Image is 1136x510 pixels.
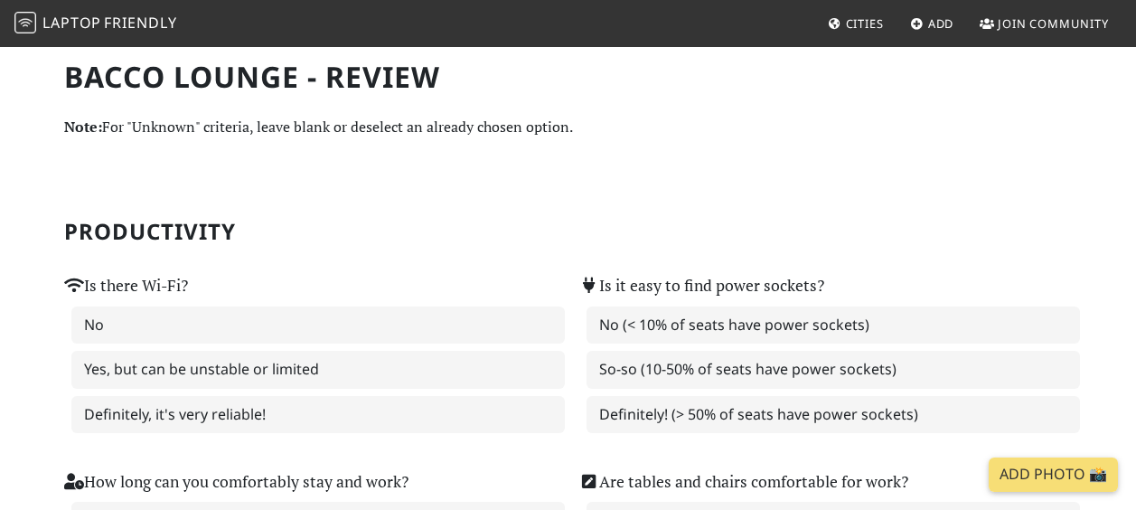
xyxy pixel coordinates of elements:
label: Is it easy to find power sockets? [579,273,824,298]
label: Definitely! (> 50% of seats have power sockets) [587,396,1080,434]
span: Cities [846,15,884,32]
a: Join Community [972,7,1116,40]
label: No [71,307,565,345]
label: No (< 10% of seats have power sockets) [587,307,1080,345]
h1: Bacco Lounge - Review [64,60,1073,94]
a: LaptopFriendly LaptopFriendly [14,8,177,40]
label: So-so (10-50% of seats have power sockets) [587,351,1080,389]
label: Definitely, it's very reliable! [71,396,565,434]
label: How long can you comfortably stay and work? [64,469,408,495]
a: Cities [821,7,891,40]
strong: Note: [64,117,102,137]
h2: Productivity [64,219,1073,245]
span: Friendly [104,13,176,33]
span: Join Community [998,15,1109,32]
a: Add Photo 📸 [989,458,1118,492]
label: Are tables and chairs comfortable for work? [579,469,908,495]
p: For "Unknown" criteria, leave blank or deselect an already chosen option. [64,116,1073,139]
span: Laptop [42,13,101,33]
img: LaptopFriendly [14,12,36,33]
label: Is there Wi-Fi? [64,273,188,298]
span: Add [928,15,954,32]
label: Yes, but can be unstable or limited [71,351,565,389]
a: Add [903,7,962,40]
